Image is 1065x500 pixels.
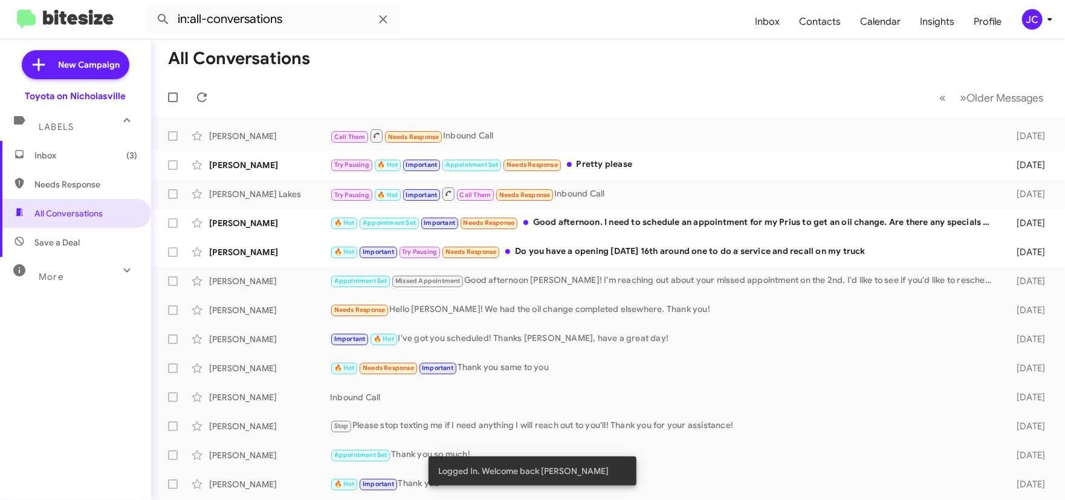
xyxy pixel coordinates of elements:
span: Try Pausing [334,161,369,169]
div: [PERSON_NAME] [209,159,330,171]
div: [DATE] [999,217,1055,229]
div: [PERSON_NAME] [209,333,330,345]
div: [PERSON_NAME] [209,217,330,229]
h1: All Conversations [168,49,310,68]
span: Appointment Set [363,219,416,227]
span: (3) [126,149,137,161]
input: Search [146,5,400,34]
div: [DATE] [999,246,1055,258]
span: Needs Response [445,248,497,256]
button: JC [1012,9,1052,30]
div: Pretty please [330,158,999,172]
span: 🔥 Hot [334,219,355,227]
a: Calendar [851,4,911,39]
span: 🔥 Hot [374,335,394,343]
a: Profile [965,4,1012,39]
span: Try Pausing [334,191,369,199]
div: Hello [PERSON_NAME]! We had the oil change completed elsewhere. Thank you! [330,303,999,317]
span: Appointment Set [334,451,387,459]
div: [PERSON_NAME] [209,449,330,461]
span: 🔥 Hot [377,191,398,199]
span: 🔥 Hot [334,480,355,488]
div: [DATE] [999,304,1055,316]
span: Labels [39,122,74,132]
button: Previous [932,85,953,110]
span: Missed Appointment [395,277,461,285]
nav: Page navigation example [933,85,1050,110]
div: Inbound Call [330,186,999,201]
span: 🔥 Hot [377,161,398,169]
div: [DATE] [999,188,1055,200]
div: [PERSON_NAME] Lakes [209,188,330,200]
div: Thank you so much! [330,448,999,462]
a: Inbox [746,4,790,39]
div: [PERSON_NAME] [209,478,330,490]
span: Important [422,364,453,372]
div: I've got you scheduled! Thanks [PERSON_NAME], have a great day! [330,332,999,346]
span: Call Them [460,191,491,199]
a: New Campaign [22,50,129,79]
span: Needs Response [499,191,551,199]
div: [DATE] [999,420,1055,432]
div: [DATE] [999,333,1055,345]
span: Needs Response [464,219,515,227]
div: [DATE] [999,159,1055,171]
div: Thank you same to you [330,361,999,375]
div: [DATE] [999,478,1055,490]
span: Appointment Set [334,277,387,285]
a: Contacts [790,4,851,39]
span: Logged In. Welcome back [PERSON_NAME] [438,465,609,477]
span: Save a Deal [34,236,80,248]
span: Inbox [34,149,137,161]
div: Good afternoon. I need to schedule an appointment for my Prius to get an oil change. Are there an... [330,216,999,230]
div: [PERSON_NAME] [209,246,330,258]
div: Inbound Call [330,128,999,143]
span: Important [363,480,394,488]
div: [PERSON_NAME] [209,130,330,142]
span: Important [406,161,438,169]
span: Needs Response [363,364,414,372]
span: Appointment Set [445,161,499,169]
div: [PERSON_NAME] [209,275,330,287]
span: More [39,271,63,282]
span: All Conversations [34,207,103,219]
span: « [939,90,946,105]
span: Important [424,219,455,227]
div: JC [1022,9,1043,30]
div: [DATE] [999,449,1055,461]
div: Inbound Call [330,391,999,403]
div: [PERSON_NAME] [209,304,330,316]
div: Toyota on Nicholasville [25,90,126,102]
span: Call Them [334,133,366,141]
div: Thank you [330,477,999,491]
div: [DATE] [999,275,1055,287]
div: [DATE] [999,362,1055,374]
a: Insights [911,4,965,39]
span: Stop [334,422,349,430]
div: [PERSON_NAME] [209,362,330,374]
span: Important [334,335,366,343]
button: Next [953,85,1050,110]
span: Try Pausing [402,248,437,256]
div: Good afternoon [PERSON_NAME]! I'm reaching out about your missed appointment on the 2nd. I'd like... [330,274,999,288]
span: Needs Response [334,306,386,314]
div: [PERSON_NAME] [209,391,330,403]
div: Please stop texting me if I need anything I will reach out to you'll! Thank you for your assistance! [330,419,999,433]
div: Do you have a opening [DATE] 16th around one to do a service and recall on my truck [330,245,999,259]
span: Needs Response [34,178,137,190]
div: [DATE] [999,130,1055,142]
div: [PERSON_NAME] [209,420,330,432]
span: New Campaign [58,59,120,71]
div: [DATE] [999,391,1055,403]
span: Needs Response [388,133,439,141]
span: Needs Response [507,161,558,169]
span: Older Messages [966,91,1043,105]
span: Important [363,248,394,256]
span: » [960,90,966,105]
span: 🔥 Hot [334,364,355,372]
